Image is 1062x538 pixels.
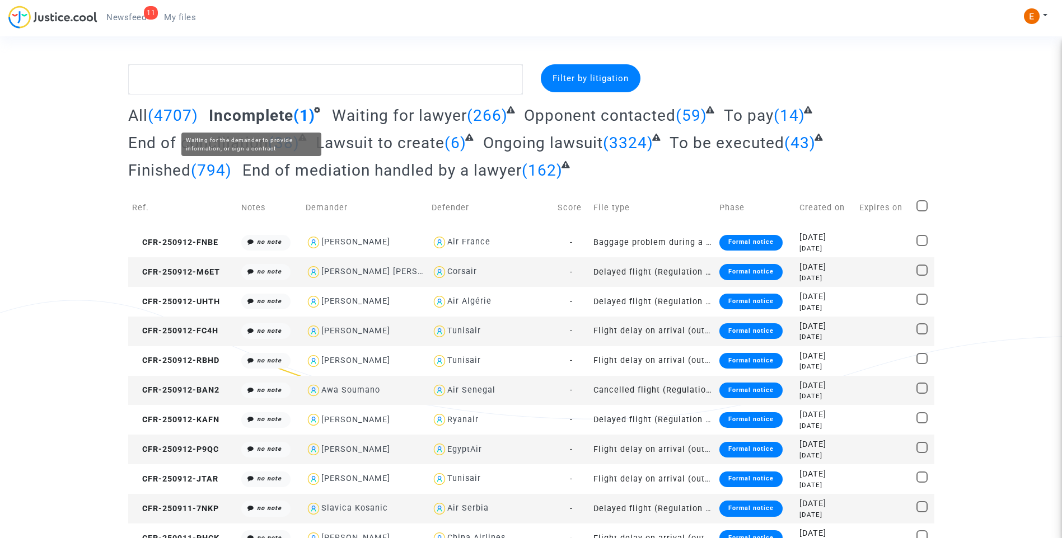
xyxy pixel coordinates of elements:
i: no note [257,416,282,423]
div: Air Senegal [447,385,495,395]
div: [DATE] [799,244,852,253]
div: [PERSON_NAME] [321,415,390,424]
span: To pay [724,106,774,125]
div: 11 [144,6,158,20]
div: Formal notice [719,383,783,398]
i: no note [257,357,282,364]
span: CFR-250912-UHTH [132,297,220,306]
img: icon-user.svg [306,264,322,280]
span: - [570,297,573,306]
img: icon-user.svg [432,501,448,517]
td: File type [590,188,715,228]
img: icon-user.svg [306,234,322,251]
div: Formal notice [719,353,783,369]
div: EgyptAir [447,445,482,454]
td: Ref. [128,188,238,228]
div: [PERSON_NAME] [321,296,390,306]
td: Delayed flight (Regulation EC 261/2004) [590,257,715,287]
span: (59) [676,106,707,125]
div: [DATE] [799,291,852,303]
td: Notes [237,188,301,228]
img: icon-user.svg [306,501,322,517]
span: - [570,415,573,424]
img: jc-logo.svg [8,6,97,29]
img: icon-user.svg [432,383,448,399]
div: [DATE] [799,421,852,431]
div: [PERSON_NAME] [321,326,390,336]
div: Air Algérie [447,296,492,306]
span: (3324) [603,134,653,152]
div: Slavica Kosanic [321,503,388,513]
div: [DATE] [799,261,852,273]
span: Lawsuit to create [316,134,445,152]
img: icon-user.svg [306,412,322,428]
span: (6) [445,134,466,152]
td: Delayed flight (Regulation EC 261/2004) [590,405,715,435]
div: Tunisair [447,356,481,365]
div: [PERSON_NAME] [321,474,390,483]
i: no note [257,445,282,452]
span: CFR-250912-KAFN [132,415,219,424]
span: - [570,326,573,336]
td: Defender [428,188,554,228]
img: icon-user.svg [432,264,448,280]
span: End of conciliation [128,134,268,152]
div: [DATE] [799,232,852,244]
img: icon-user.svg [432,353,448,369]
div: [PERSON_NAME] [321,237,390,247]
div: Air France [447,237,490,247]
td: Phase [715,188,796,228]
i: no note [257,386,282,394]
span: Newsfeed [106,12,146,22]
img: icon-user.svg [432,471,448,487]
div: Formal notice [719,501,783,516]
div: [DATE] [799,409,852,421]
span: Finished [128,161,191,180]
span: (43) [784,134,816,152]
div: Awa Soumano [321,385,380,395]
div: Formal notice [719,264,783,280]
span: - [570,238,573,247]
div: [DATE] [799,362,852,371]
div: [DATE] [799,303,852,313]
span: End of mediation handled by a lawyer [242,161,522,180]
span: To be executed [670,134,784,152]
td: Expires on [855,188,913,228]
span: (14) [774,106,805,125]
div: [DATE] [799,391,852,401]
td: Created on [796,188,855,228]
td: Baggage problem during a flight [590,228,715,257]
div: Formal notice [719,235,783,251]
i: no note [257,475,282,482]
span: - [570,356,573,365]
i: no note [257,327,282,334]
div: [DATE] [799,332,852,342]
span: Incomplete [209,106,293,125]
span: All [128,106,148,125]
td: Cancelled flight (Regulation EC 261/2004) [590,376,715,405]
span: Ongoing lawsuit [483,134,603,152]
i: no note [257,298,282,305]
span: - [570,474,573,484]
img: ACg8ocIeiFvHKe4dA5oeRFd_CiCnuxWUEc1A2wYhRJE3TTWt=s96-c [1024,8,1040,24]
td: Demander [302,188,428,228]
span: CFR-250912-M6ET [132,267,220,277]
div: [DATE] [799,451,852,460]
span: - [570,504,573,513]
div: [DATE] [799,510,852,520]
img: icon-user.svg [306,353,322,369]
span: My files [164,12,196,22]
div: [DATE] [799,273,852,283]
img: icon-user.svg [432,294,448,310]
img: icon-user.svg [306,323,322,339]
img: icon-user.svg [432,412,448,428]
td: Flight delay on arrival (outside of EU - Montreal Convention) [590,435,715,464]
span: - [570,267,573,277]
td: Flight delay on arrival (outside of EU - Montreal Convention) [590,346,715,376]
div: [PERSON_NAME] [321,445,390,454]
span: CFR-250912-BAN2 [132,385,219,395]
div: [DATE] [799,498,852,510]
div: [PERSON_NAME] [321,356,390,365]
img: icon-user.svg [306,294,322,310]
span: CFR-250912-RBHD [132,356,219,365]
